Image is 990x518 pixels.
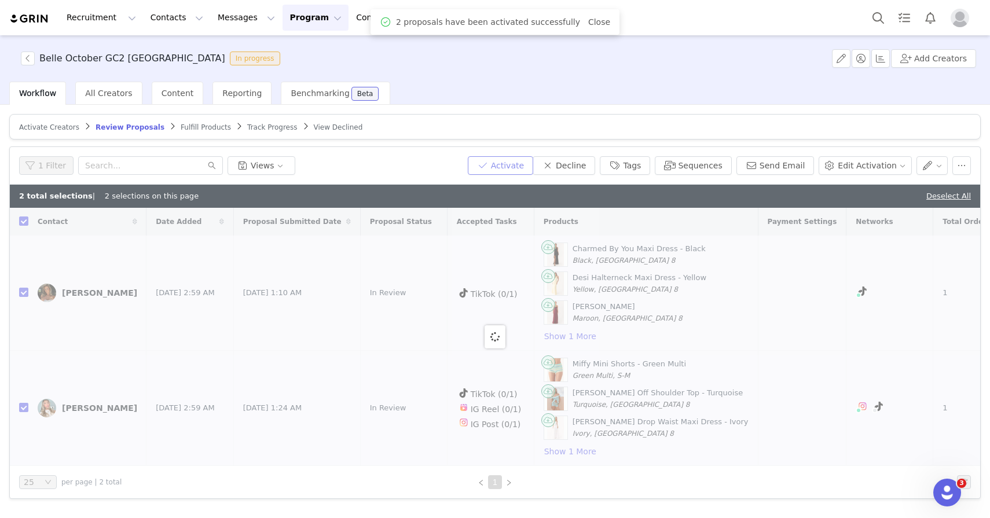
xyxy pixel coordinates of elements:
[9,13,50,24] img: grin logo
[228,156,295,175] button: Views
[951,9,969,27] img: placeholder-profile.jpg
[485,5,531,31] a: Brands
[892,5,917,31] a: Tasks
[944,9,981,27] button: Profile
[478,479,485,486] i: icon: left
[314,123,363,131] span: View Declined
[24,476,34,488] div: 25
[588,17,610,27] a: Close
[933,479,961,506] iframe: Intercom live chat
[474,475,488,489] li: Previous Page
[230,52,280,65] span: In progress
[211,5,282,31] button: Messages
[489,476,501,488] a: 1
[291,89,349,98] span: Benchmarking
[45,479,52,487] i: icon: down
[222,89,262,98] span: Reporting
[21,52,285,65] span: [object Object]
[96,123,164,131] span: Review Proposals
[19,190,199,202] div: | 2 selections on this page
[19,192,93,200] b: 2 total selections
[396,16,580,28] span: 2 proposals have been activated successfully
[957,479,966,488] span: 3
[502,475,516,489] li: Next Page
[61,477,122,487] span: per page | 2 total
[19,156,74,175] button: 1 Filter
[78,156,223,175] input: Search...
[60,5,143,31] button: Recruitment
[600,156,650,175] button: Tags
[926,192,971,200] a: Deselect All
[208,161,216,170] i: icon: search
[39,52,225,65] h3: Belle October GC2 [GEOGRAPHIC_DATA]
[349,5,412,31] button: Content
[413,5,485,31] button: Reporting
[468,156,533,175] button: Activate
[866,5,891,31] button: Search
[85,89,132,98] span: All Creators
[19,89,56,98] span: Workflow
[283,5,349,31] button: Program
[819,156,911,175] button: Edit Activation
[247,123,297,131] span: Track Progress
[505,479,512,486] i: icon: right
[357,90,373,97] div: Beta
[488,475,502,489] li: 1
[533,156,595,175] button: Decline
[19,123,79,131] span: Activate Creators
[655,156,731,175] button: Sequences
[532,5,598,31] a: Community
[144,5,210,31] button: Contacts
[162,89,194,98] span: Content
[891,49,976,68] button: Add Creators
[736,156,815,175] button: Send Email
[181,123,231,131] span: Fulfill Products
[918,5,943,31] button: Notifications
